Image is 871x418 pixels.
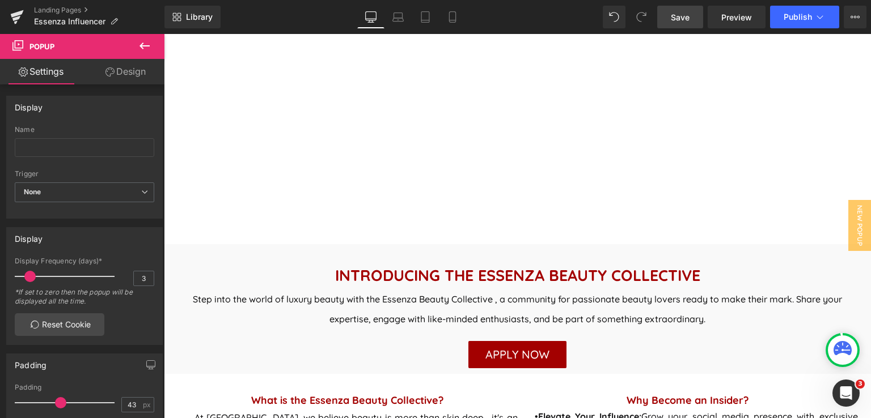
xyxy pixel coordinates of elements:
[87,360,280,373] strong: What is the Essenza Beauty Collective?
[15,257,154,265] div: Display Frequency (days)*
[186,12,213,22] span: Library
[34,6,164,15] a: Landing Pages
[34,17,105,26] span: Essenza Influencer
[15,288,154,313] div: *If set to zero then the popup will be displayed all the time.​
[412,6,439,28] a: Tablet
[24,187,41,196] b: None
[84,59,167,84] a: Design
[463,360,585,373] strong: Why Become an Insider?
[15,96,43,112] div: Display
[171,232,536,251] strong: INTRODUCING THE ESSENZA BEAUTY COLLECTIVE
[371,377,694,402] span: Grow your social media presence with exclusive content and collaborations.
[15,383,154,391] div: Padding
[305,307,403,334] a: APPLY NOW
[29,259,678,291] span: Step into the world of luxury beauty with the Essenza Beauty Collective , a community for passion...
[439,6,466,28] a: Mobile
[15,170,154,178] div: Trigger
[671,11,690,23] span: Save
[31,378,354,406] span: At [GEOGRAPHIC_DATA], we believe beauty is more than skin deep—it's an art form, an expression of...
[15,126,154,134] div: Name
[322,307,386,334] span: APPLY NOW
[29,42,54,51] span: Popup
[856,379,865,389] span: 3
[832,379,860,407] iframe: Intercom live chat
[721,11,752,23] span: Preview
[708,6,766,28] a: Preview
[15,228,43,244] div: Display
[164,6,221,28] a: New Library
[770,6,839,28] button: Publish
[844,6,866,28] button: More
[15,354,46,370] div: Padding
[357,6,384,28] a: Desktop
[15,313,104,336] a: Reset Cookie
[371,377,374,388] span: •
[384,6,412,28] a: Laptop
[603,6,625,28] button: Undo
[784,12,812,22] span: Publish
[374,377,478,388] strong: Elevate Your Influence:
[143,401,153,408] span: px
[684,166,707,217] span: New Popup
[630,6,653,28] button: Redo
